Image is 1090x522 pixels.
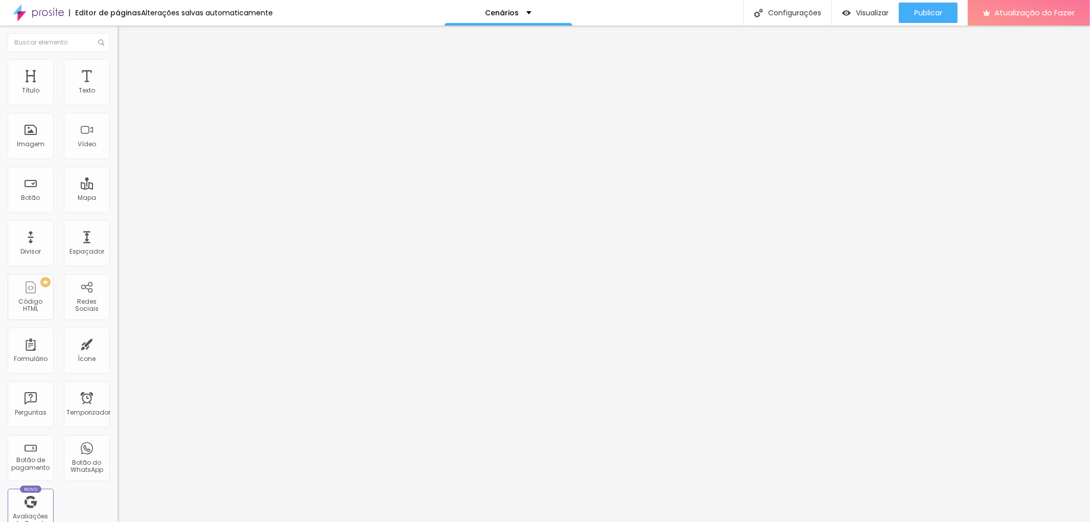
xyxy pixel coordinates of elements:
[75,8,141,18] font: Editor de páginas
[79,86,95,95] font: Texto
[78,354,96,363] font: Ícone
[118,26,1090,522] iframe: Editor
[899,3,958,23] button: Publicar
[12,456,50,471] font: Botão de pagamento
[842,9,851,17] img: view-1.svg
[17,140,44,148] font: Imagem
[768,8,821,18] font: Configurações
[8,33,110,52] input: Buscar elemento
[69,247,104,256] font: Espaçador
[15,408,47,417] font: Perguntas
[78,140,96,148] font: Vídeo
[141,8,273,18] font: Alterações salvas automaticamente
[78,193,96,202] font: Mapa
[24,486,38,492] font: Novo
[21,193,40,202] font: Botão
[14,354,48,363] font: Formulário
[20,247,41,256] font: Divisor
[66,408,110,417] font: Temporizador
[994,7,1075,18] font: Atualização do Fazer
[832,3,899,23] button: Visualizar
[71,458,103,474] font: Botão do WhatsApp
[98,39,104,46] img: Ícone
[75,297,99,313] font: Redes Sociais
[914,8,942,18] font: Publicar
[19,297,43,313] font: Código HTML
[856,8,889,18] font: Visualizar
[22,86,39,95] font: Título
[485,8,519,18] font: Cenários
[754,9,763,17] img: Ícone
